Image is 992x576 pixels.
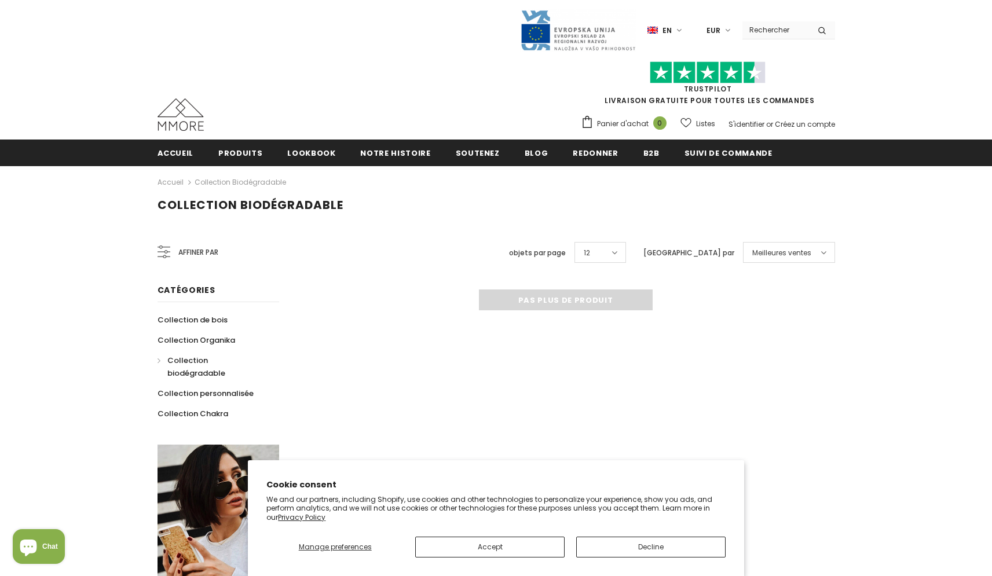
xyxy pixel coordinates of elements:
[158,197,343,213] span: Collection biodégradable
[456,148,500,159] span: soutenez
[415,537,565,557] button: Accept
[266,495,726,522] p: We and our partners, including Shopify, use cookies and other technologies to personalize your ex...
[158,98,204,131] img: Cas MMORE
[525,140,548,166] a: Blog
[9,529,68,567] inbox-online-store-chat: Shopify online store chat
[456,140,500,166] a: soutenez
[218,140,262,166] a: Produits
[218,148,262,159] span: Produits
[520,9,636,52] img: Javni Razpis
[662,25,672,36] span: en
[766,119,773,129] span: or
[158,310,228,330] a: Collection de bois
[584,247,590,259] span: 12
[158,140,194,166] a: Accueil
[158,284,215,296] span: Catégories
[167,355,225,379] span: Collection biodégradable
[525,148,548,159] span: Blog
[650,61,766,84] img: Faites confiance aux étoiles pilotes
[278,512,325,522] a: Privacy Policy
[684,140,773,166] a: Suivi de commande
[576,537,726,557] button: Decline
[573,140,618,166] a: Redonner
[509,247,566,259] label: objets par page
[195,177,286,187] a: Collection biodégradable
[581,67,835,105] span: LIVRAISON GRATUITE POUR TOUTES LES COMMANDES
[287,148,335,159] span: Lookbook
[158,335,235,346] span: Collection Organika
[158,350,266,383] a: Collection biodégradable
[573,148,618,159] span: Redonner
[742,21,809,38] input: Search Site
[158,388,254,399] span: Collection personnalisée
[775,119,835,129] a: Créez un compte
[597,118,649,130] span: Panier d'achat
[158,314,228,325] span: Collection de bois
[643,148,660,159] span: B2B
[266,479,726,491] h2: Cookie consent
[684,84,732,94] a: TrustPilot
[360,140,430,166] a: Notre histoire
[158,148,194,159] span: Accueil
[729,119,764,129] a: S'identifier
[581,115,672,133] a: Panier d'achat 0
[696,118,715,130] span: Listes
[520,25,636,35] a: Javni Razpis
[684,148,773,159] span: Suivi de commande
[360,148,430,159] span: Notre histoire
[287,140,335,166] a: Lookbook
[643,140,660,166] a: B2B
[647,25,658,35] img: i-lang-1.png
[680,113,715,134] a: Listes
[643,247,734,259] label: [GEOGRAPHIC_DATA] par
[266,537,404,557] button: Manage preferences
[178,246,218,259] span: Affiner par
[707,25,720,36] span: EUR
[158,383,254,403] a: Collection personnalisée
[158,403,228,424] a: Collection Chakra
[752,247,811,259] span: Meilleures ventes
[158,330,235,350] a: Collection Organika
[158,408,228,419] span: Collection Chakra
[653,116,667,130] span: 0
[158,175,184,189] a: Accueil
[299,542,372,552] span: Manage preferences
